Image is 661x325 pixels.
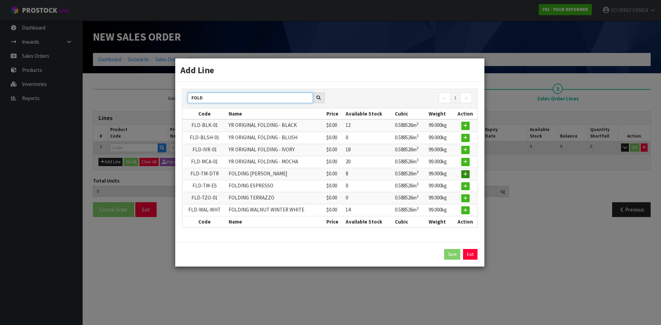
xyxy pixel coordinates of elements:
td: 99.000kg [427,144,454,156]
sup: 3 [417,206,419,211]
td: $0.00 [325,168,344,180]
td: FLD-BLSH-01 [182,132,227,144]
td: $0.00 [325,156,344,168]
td: 18 [344,144,393,156]
h3: Add Line [180,64,479,76]
button: Save [444,249,460,260]
th: Price [325,108,344,119]
td: FLD-WAL-WHT [182,204,227,216]
a: → [460,93,472,104]
th: Weight [427,216,454,227]
a: ← [439,93,451,104]
td: 14 [344,204,393,216]
td: 0.588526m [393,156,427,168]
td: 99.000kg [427,132,454,144]
td: FLD-TM-DTR [182,168,227,180]
td: YR ORIGINAL FOLDING - BLUSH [227,132,325,144]
td: FLD-TM-ES [182,180,227,192]
sup: 3 [417,133,419,138]
sup: 3 [417,170,419,174]
td: 0 [344,180,393,192]
sup: 3 [417,121,419,126]
input: Search products [188,93,313,103]
td: 99.000kg [427,204,454,216]
td: 0.588526m [393,180,427,192]
td: 99.000kg [427,192,454,204]
td: 0.588526m [393,119,427,132]
th: Available Stock [344,108,393,119]
a: 1 [450,93,460,104]
td: $0.00 [325,132,344,144]
th: Name [227,108,325,119]
th: Price [325,216,344,227]
td: $0.00 [325,192,344,204]
a: Exit [463,249,478,260]
td: $0.00 [325,144,344,156]
td: 0.588526m [393,168,427,180]
th: Weight [427,108,454,119]
td: $0.00 [325,119,344,132]
th: Action [454,108,477,119]
td: YR ORIGINAL FOLDING - BLACK [227,119,325,132]
td: $0.00 [325,204,344,216]
td: 99.000kg [427,180,454,192]
td: 0.588526m [393,132,427,144]
td: FOLDING TERRAZZO [227,192,325,204]
td: 99.000kg [427,168,454,180]
nav: Page navigation [335,93,472,105]
td: 0 [344,192,393,204]
th: Cubic [393,216,427,227]
td: FLD-MCA-01 [182,156,227,168]
sup: 3 [417,158,419,162]
th: Cubic [393,108,427,119]
sup: 3 [417,182,419,186]
td: YR ORIGINAL FOLDING - MOCHA [227,156,325,168]
td: 0 [344,132,393,144]
td: FOLDING [PERSON_NAME] [227,168,325,180]
td: FLD-IVR-01 [182,144,227,156]
th: Code [182,216,227,227]
td: 8 [344,168,393,180]
th: Available Stock [344,216,393,227]
td: 99.000kg [427,156,454,168]
th: Name [227,216,325,227]
td: FOLDING WALNUT WINTER WHITE [227,204,325,216]
td: YR ORIGINAL FOLDING - IVORY [227,144,325,156]
td: $0.00 [325,180,344,192]
sup: 3 [417,194,419,199]
td: 0.588526m [393,204,427,216]
td: 0.588526m [393,144,427,156]
th: Code [182,108,227,119]
td: FLD-TZO-01 [182,192,227,204]
td: 12 [344,119,393,132]
td: 0.588526m [393,192,427,204]
td: FLD-BLK-01 [182,119,227,132]
td: FOLDING ESPRESSO [227,180,325,192]
sup: 3 [417,145,419,150]
th: Action [454,216,477,227]
td: 99.000kg [427,119,454,132]
td: 20 [344,156,393,168]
